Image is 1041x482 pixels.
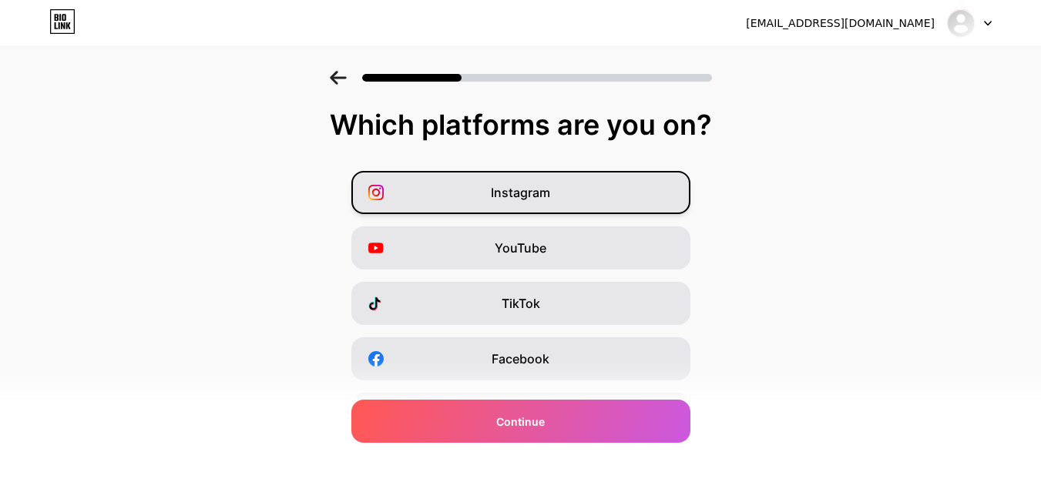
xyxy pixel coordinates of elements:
[946,8,976,38] img: mrcabby01
[492,350,549,368] span: Facebook
[496,413,545,430] span: Continue
[472,460,569,479] span: Buy Me a Coffee
[15,109,1026,140] div: Which platforms are you on?
[746,15,935,32] div: [EMAIL_ADDRESS][DOMAIN_NAME]
[491,183,550,202] span: Instagram
[502,294,540,313] span: TikTok
[495,239,546,257] span: YouTube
